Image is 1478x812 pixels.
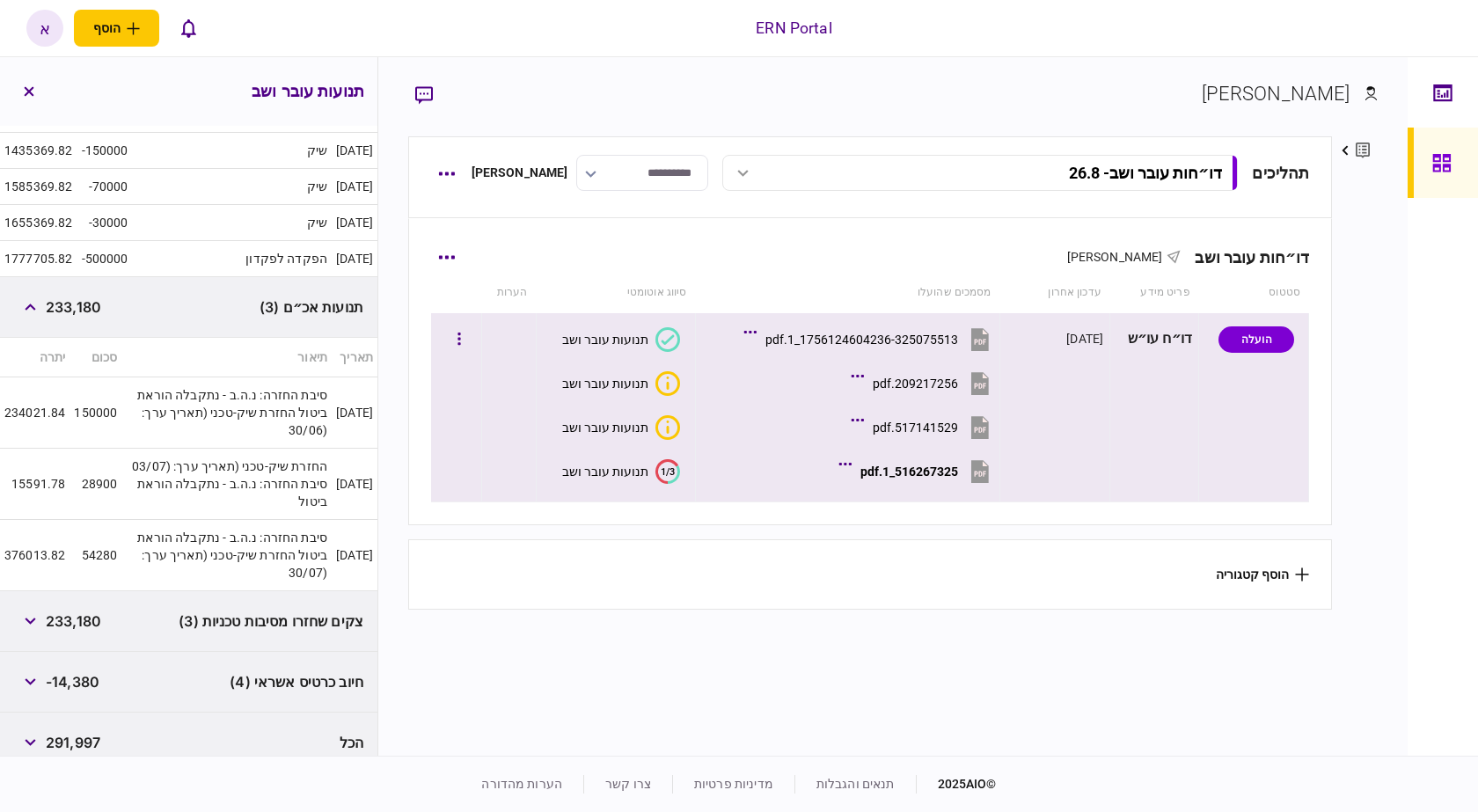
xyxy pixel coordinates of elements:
[252,84,364,99] h3: תנועות עובר ושב
[562,371,680,396] button: איכות לא מספקתתנועות עובר ושב
[694,777,773,791] a: מדיניות פרטיות
[332,449,377,520] td: [DATE]
[77,241,133,277] td: -500000
[26,10,63,47] button: א
[843,451,993,491] button: 516267325_1.pdf
[179,611,363,632] span: צקים שחזרו מסיבות טכניות (3)
[121,449,332,520] td: החזרת שיק-טכני (תאריך ערך: (03/07 סיבת החזרה: נ.ה.ב - נתקבלה הוראת ביטול
[765,333,958,347] div: 1756124604236-325075513_1.pdf
[1181,248,1309,267] div: דו״חות עובר ושב
[121,377,332,449] td: סיבת החזרה: נ.ה.ב - נתקבלה הוראת ביטול החזרת שיק-טכני (תאריך ערך: (30/06
[1202,79,1350,108] div: [PERSON_NAME]
[722,155,1238,191] button: דו״חות עובר ושב- 26.8
[873,377,958,391] div: 209217256.pdf
[70,338,121,377] th: סכום
[916,775,997,794] div: © 2025 AIO
[562,465,648,479] div: תנועות עובר ושב
[562,333,648,347] div: תנועות עובר ושב
[748,319,993,359] button: 1756124604236-325075513_1.pdf
[46,671,99,692] span: -14,380
[562,459,680,484] button: 1/3תנועות עובר ושב
[481,273,536,313] th: הערות
[695,273,999,313] th: מסמכים שהועלו
[816,777,895,791] a: תנאים והגבלות
[70,520,121,591] td: 54280
[1218,326,1294,353] div: הועלה
[230,671,363,692] span: חיוב כרטיס אשראי (4)
[170,10,207,47] button: פתח רשימת התראות
[74,10,159,47] button: פתח תפריט להוספת לקוח
[332,520,377,591] td: [DATE]
[133,241,333,277] td: הפקדה לפקדון
[536,273,695,313] th: סיווג אוטומטי
[46,611,101,632] span: 233,180
[1199,273,1309,313] th: סטטוס
[562,327,680,352] button: תנועות עובר ושב
[562,421,648,435] div: תנועות עובר ושב
[332,169,377,205] td: [DATE]
[332,241,377,277] td: [DATE]
[655,371,680,396] div: איכות לא מספקת
[332,205,377,241] td: [DATE]
[855,363,993,403] button: 209217256.pdf
[332,338,377,377] th: תאריך
[70,449,121,520] td: 28900
[873,421,958,435] div: 517141529.pdf
[121,520,332,591] td: סיבת החזרה: נ.ה.ב - נתקבלה הוראת ביטול החזרת שיק-טכני (תאריך ערך: (30/07
[661,465,675,477] text: 1/3
[340,732,363,753] span: הכל
[860,465,958,479] div: 516267325_1.pdf
[1069,164,1222,182] div: דו״חות עובר ושב - 26.8
[655,415,680,440] div: איכות לא מספקת
[1000,273,1110,313] th: עדכון אחרון
[46,296,101,318] span: 233,180
[70,377,121,449] td: 150000
[332,133,377,169] td: [DATE]
[1110,273,1199,313] th: פריט מידע
[605,777,651,791] a: צרו קשר
[46,732,100,753] span: 291,997
[855,407,993,447] button: 517141529.pdf
[1216,567,1309,582] button: הוסף קטגוריה
[1066,330,1103,347] div: [DATE]
[562,377,648,391] div: תנועות עובר ושב
[481,777,562,791] a: הערות מהדורה
[1067,250,1163,264] span: [PERSON_NAME]
[133,205,333,241] td: שיק
[332,377,377,449] td: [DATE]
[260,296,363,318] span: תנועות אכ״ם (3)
[472,164,568,182] div: [PERSON_NAME]
[1252,161,1309,185] div: תהליכים
[77,169,133,205] td: -70000
[133,169,333,205] td: שיק
[121,338,332,377] th: תיאור
[756,17,831,40] div: ERN Portal
[1116,319,1192,359] div: דו״ח עו״ש
[562,415,680,440] button: איכות לא מספקתתנועות עובר ושב
[77,205,133,241] td: -30000
[133,133,333,169] td: שיק
[77,133,133,169] td: -150000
